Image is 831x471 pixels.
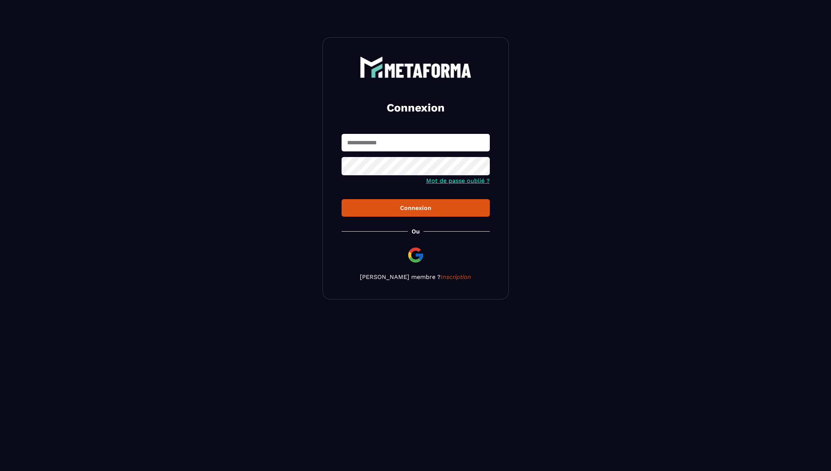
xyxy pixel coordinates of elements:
a: logo [342,56,490,78]
p: [PERSON_NAME] membre ? [342,273,490,280]
img: logo [360,56,472,78]
a: Mot de passe oublié ? [426,177,490,184]
h2: Connexion [351,100,481,115]
div: Connexion [348,204,484,211]
button: Connexion [342,199,490,217]
a: Inscription [441,273,471,280]
p: Ou [412,228,420,235]
img: google [407,246,425,264]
